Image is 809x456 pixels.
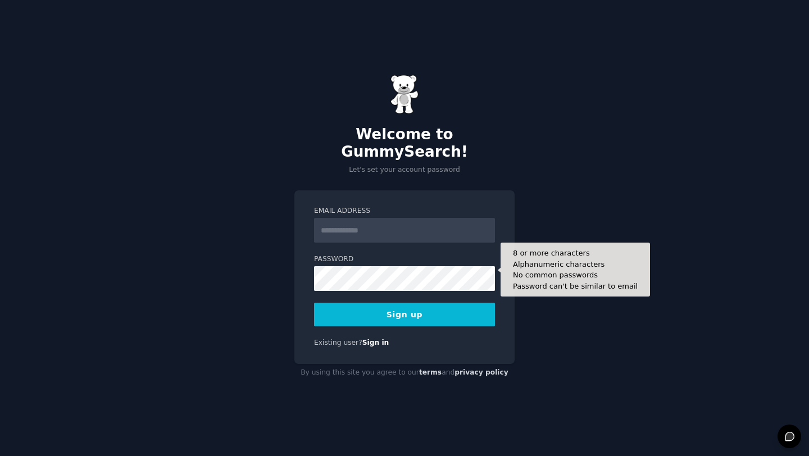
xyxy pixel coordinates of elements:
p: Let's set your account password [294,165,515,175]
div: By using this site you agree to our and [294,364,515,382]
button: Sign up [314,303,495,326]
img: Gummy Bear [390,75,419,114]
a: Sign in [362,339,389,346]
span: Existing user? [314,339,362,346]
label: Email Address [314,206,495,216]
h2: Welcome to GummySearch! [294,126,515,161]
a: terms [419,368,442,376]
a: privacy policy [455,368,508,376]
label: Password [314,254,495,265]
